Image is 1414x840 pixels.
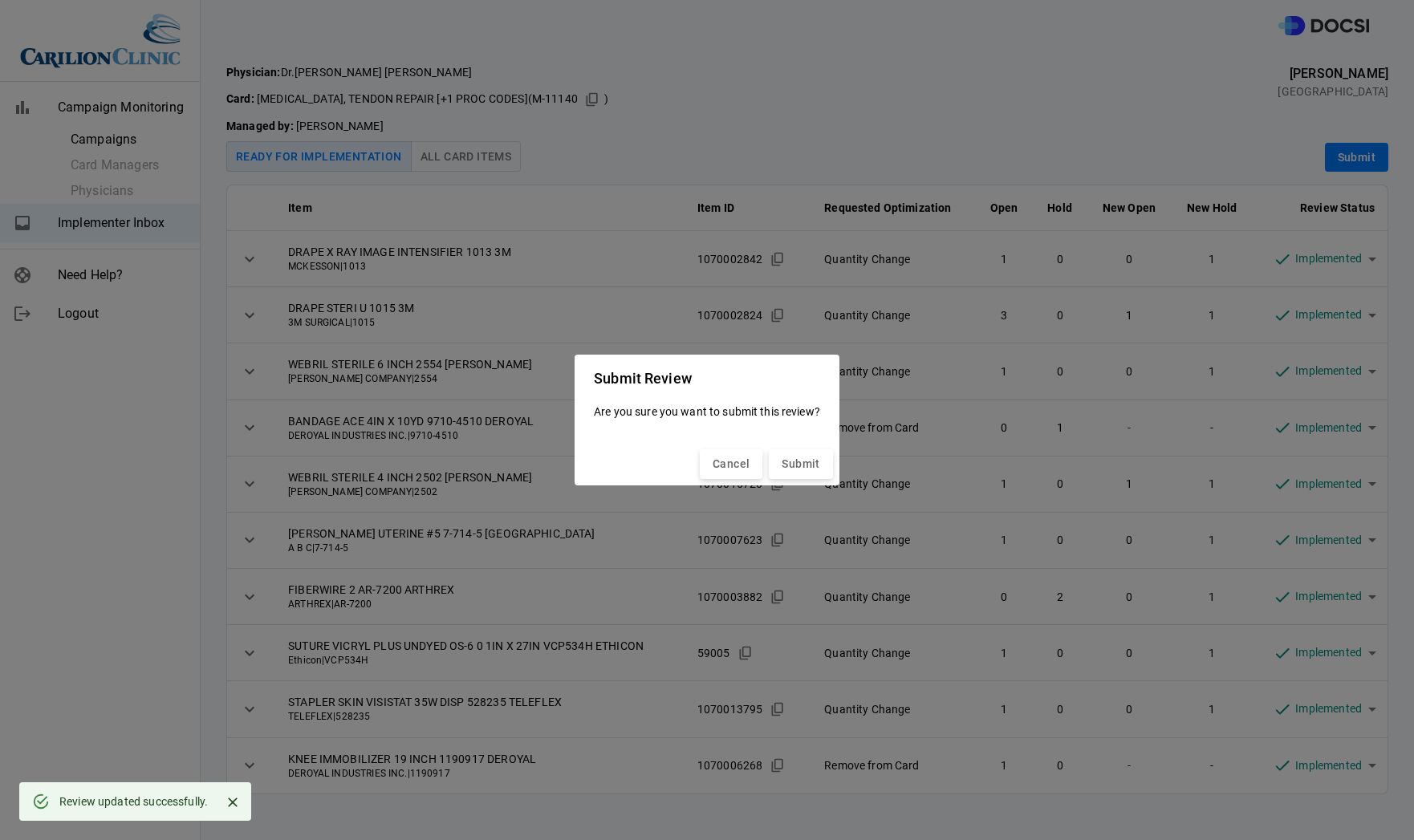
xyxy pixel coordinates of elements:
button: Cancel [700,449,762,479]
h2: Submit Review [575,355,839,397]
p: Are you sure you want to submit this review? [594,397,820,427]
button: Close [221,790,245,814]
button: Submit [769,449,832,479]
div: Review updated successfully. [59,787,208,816]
